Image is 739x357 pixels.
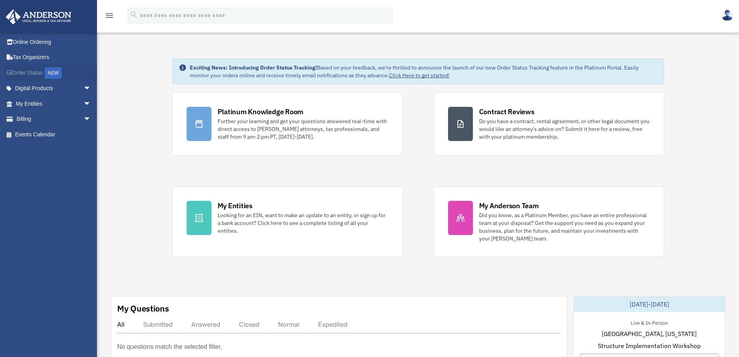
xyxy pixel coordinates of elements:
span: arrow_drop_down [83,96,99,112]
a: Click Here to get started! [389,72,450,79]
div: Do you have a contract, rental agreement, or other legal document you would like an attorney's ad... [479,117,650,141]
div: Live & In-Person [625,318,674,326]
div: My Anderson Team [479,201,539,211]
div: Normal [278,320,299,328]
a: Events Calendar [5,127,103,142]
span: arrow_drop_down [83,111,99,127]
img: Anderson Advisors Platinum Portal [3,9,74,24]
i: menu [105,11,114,20]
span: Structure Implementation Workshop [598,341,701,350]
span: arrow_drop_down [83,81,99,97]
a: Digital Productsarrow_drop_down [5,81,103,96]
div: Did you know, as a Platinum Member, you have an entire professional team at your disposal? Get th... [479,211,650,242]
div: Platinum Knowledge Room [218,107,304,117]
div: Submitted [143,320,173,328]
a: Order StatusNEW [5,65,103,81]
div: My Questions [117,303,169,314]
a: menu [105,14,114,20]
div: Contract Reviews [479,107,535,117]
div: Expedited [318,320,348,328]
div: Based on your feedback, we're thrilled to announce the launch of our new Order Status Tracking fe... [190,64,658,79]
i: search [130,10,138,19]
p: No questions match the selected filter. [117,341,222,352]
div: All [117,320,125,328]
a: My Anderson Team Did you know, as a Platinum Member, you have an entire professional team at your... [434,186,664,257]
a: Tax Organizers [5,50,103,65]
div: Looking for an EIN, want to make an update to an entity, or sign up for a bank account? Click her... [218,211,388,235]
a: Online Ordering [5,34,103,50]
div: NEW [45,67,62,79]
a: My Entitiesarrow_drop_down [5,96,103,111]
div: Further your learning and get your questions answered real-time with direct access to [PERSON_NAM... [218,117,388,141]
div: Closed [239,320,260,328]
img: User Pic [722,10,733,21]
a: My Entities Looking for an EIN, want to make an update to an entity, or sign up for a bank accoun... [172,186,403,257]
span: [GEOGRAPHIC_DATA], [US_STATE] [602,329,697,338]
div: Answered [191,320,220,328]
div: [DATE]-[DATE] [574,296,725,312]
a: Billingarrow_drop_down [5,111,103,127]
a: Platinum Knowledge Room Further your learning and get your questions answered real-time with dire... [172,92,403,155]
a: Contract Reviews Do you have a contract, rental agreement, or other legal document you would like... [434,92,664,155]
div: My Entities [218,201,253,211]
strong: Exciting News: Introducing Order Status Tracking! [190,64,317,71]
